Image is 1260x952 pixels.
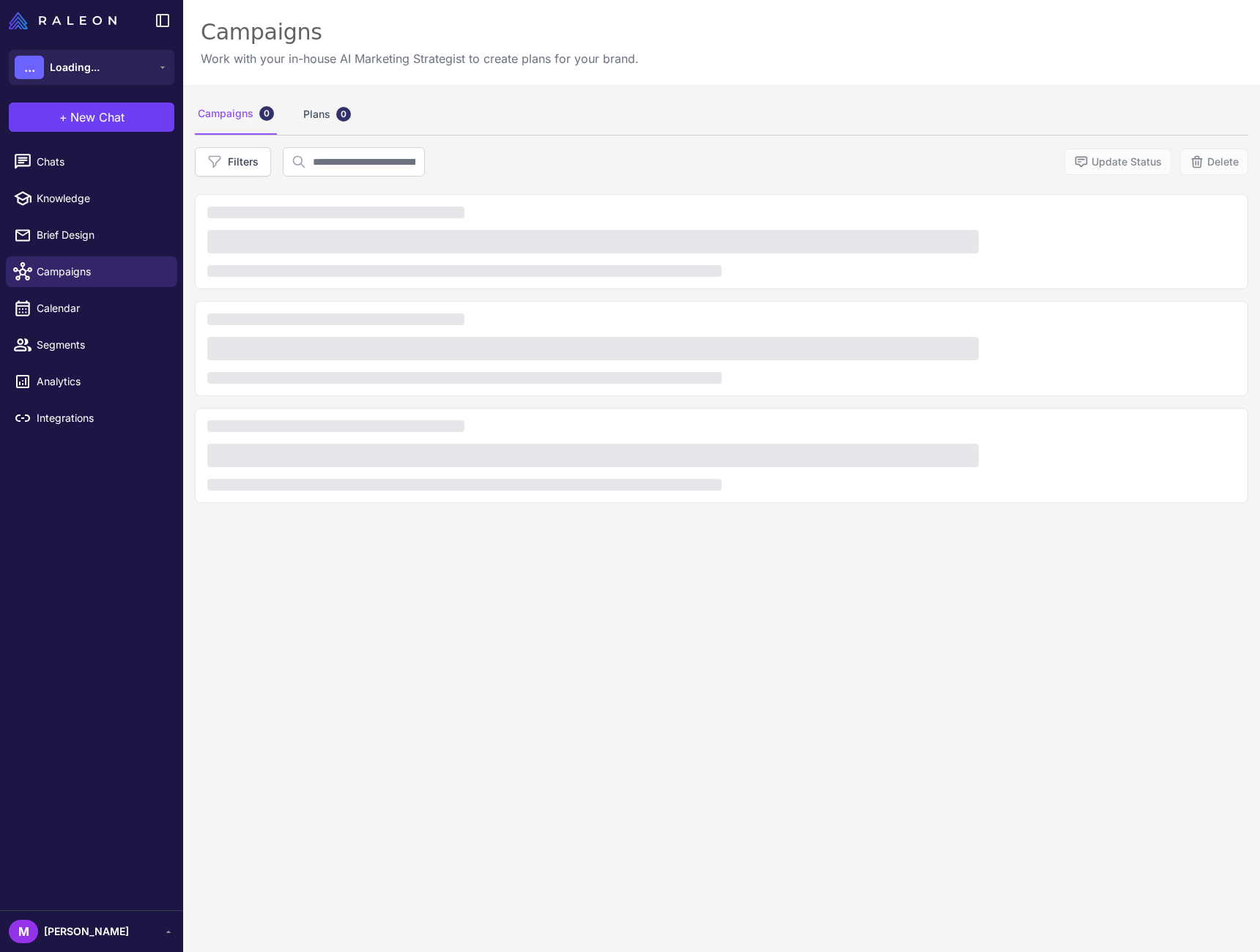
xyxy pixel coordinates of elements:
[6,183,177,214] a: Knowledge
[9,12,116,29] img: Raleon Logo
[1180,149,1248,175] button: Delete
[1064,149,1171,175] button: Update Status
[59,108,67,126] span: +
[37,373,166,390] span: Analytics
[6,146,177,177] a: Chats
[9,50,174,85] button: ...Loading...
[15,56,44,79] div: ...
[37,410,166,426] span: Integrations
[37,227,166,243] span: Brief Design
[6,366,177,397] a: Analytics
[50,59,100,75] span: Loading...
[6,330,177,360] a: Segments
[9,103,174,132] button: +New Chat
[37,337,166,353] span: Segments
[300,94,354,135] div: Plans
[37,264,166,280] span: Campaigns
[195,147,271,176] button: Filters
[9,920,38,943] div: M
[195,94,277,135] div: Campaigns
[44,923,129,940] span: [PERSON_NAME]
[6,293,177,324] a: Calendar
[336,107,351,122] div: 0
[6,220,177,250] a: Brief Design
[6,256,177,287] a: Campaigns
[201,18,639,47] div: Campaigns
[201,50,639,67] p: Work with your in-house AI Marketing Strategist to create plans for your brand.
[37,154,166,170] span: Chats
[259,106,274,121] div: 0
[70,108,125,126] span: New Chat
[37,190,166,207] span: Knowledge
[37,300,166,316] span: Calendar
[9,12,122,29] a: Raleon Logo
[6,403,177,434] a: Integrations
